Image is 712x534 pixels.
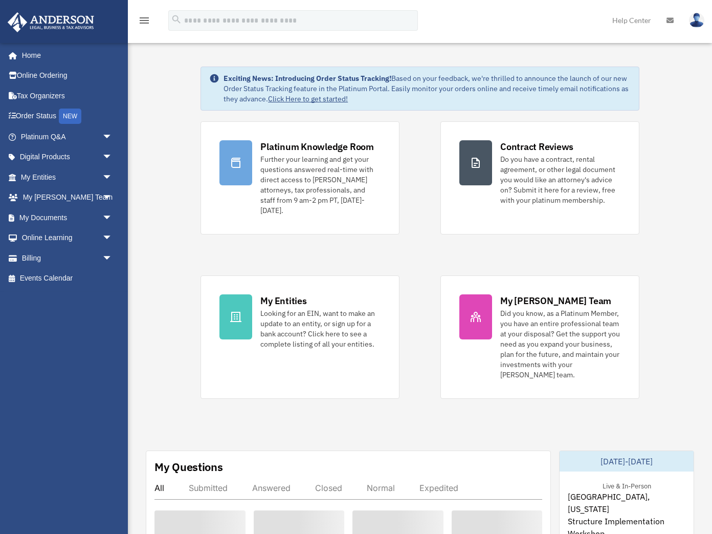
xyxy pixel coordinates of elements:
[154,483,164,493] div: All
[154,459,223,475] div: My Questions
[500,308,620,380] div: Did you know, as a Platinum Member, you have an entire professional team at your disposal? Get th...
[315,483,342,493] div: Closed
[440,121,639,234] a: Contract Reviews Do you have a contract, rental agreement, or other legal document you would like...
[102,147,123,168] span: arrow_drop_down
[568,490,685,515] span: [GEOGRAPHIC_DATA], [US_STATE]
[7,187,128,208] a: My [PERSON_NAME] Teamarrow_drop_down
[7,106,128,127] a: Order StatusNEW
[594,480,659,490] div: Live & In-Person
[224,73,631,104] div: Based on your feedback, we're thrilled to announce the launch of our new Order Status Tracking fe...
[224,74,391,83] strong: Exciting News: Introducing Order Status Tracking!
[500,154,620,205] div: Do you have a contract, rental agreement, or other legal document you would like an attorney's ad...
[268,94,348,103] a: Click Here to get started!
[102,207,123,228] span: arrow_drop_down
[102,167,123,188] span: arrow_drop_down
[689,13,704,28] img: User Pic
[5,12,97,32] img: Anderson Advisors Platinum Portal
[201,275,399,399] a: My Entities Looking for an EIN, want to make an update to an entity, or sign up for a bank accoun...
[260,154,381,216] div: Further your learning and get your questions answered real-time with direct access to [PERSON_NAM...
[59,109,81,124] div: NEW
[138,14,150,27] i: menu
[7,248,128,268] a: Billingarrow_drop_down
[201,121,399,234] a: Platinum Knowledge Room Further your learning and get your questions answered real-time with dire...
[7,66,128,86] a: Online Ordering
[138,18,150,27] a: menu
[7,126,128,147] a: Platinum Q&Aarrow_drop_down
[500,294,611,307] div: My [PERSON_NAME] Team
[419,483,458,493] div: Expedited
[171,14,182,25] i: search
[102,228,123,249] span: arrow_drop_down
[102,248,123,269] span: arrow_drop_down
[7,268,128,289] a: Events Calendar
[260,294,306,307] div: My Entities
[252,483,291,493] div: Answered
[7,45,123,66] a: Home
[440,275,639,399] a: My [PERSON_NAME] Team Did you know, as a Platinum Member, you have an entire professional team at...
[560,451,694,472] div: [DATE]-[DATE]
[102,126,123,147] span: arrow_drop_down
[7,167,128,187] a: My Entitiesarrow_drop_down
[7,147,128,167] a: Digital Productsarrow_drop_down
[260,140,374,153] div: Platinum Knowledge Room
[7,207,128,228] a: My Documentsarrow_drop_down
[189,483,228,493] div: Submitted
[367,483,395,493] div: Normal
[7,228,128,248] a: Online Learningarrow_drop_down
[260,308,381,349] div: Looking for an EIN, want to make an update to an entity, or sign up for a bank account? Click her...
[500,140,573,153] div: Contract Reviews
[102,187,123,208] span: arrow_drop_down
[7,86,128,106] a: Tax Organizers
